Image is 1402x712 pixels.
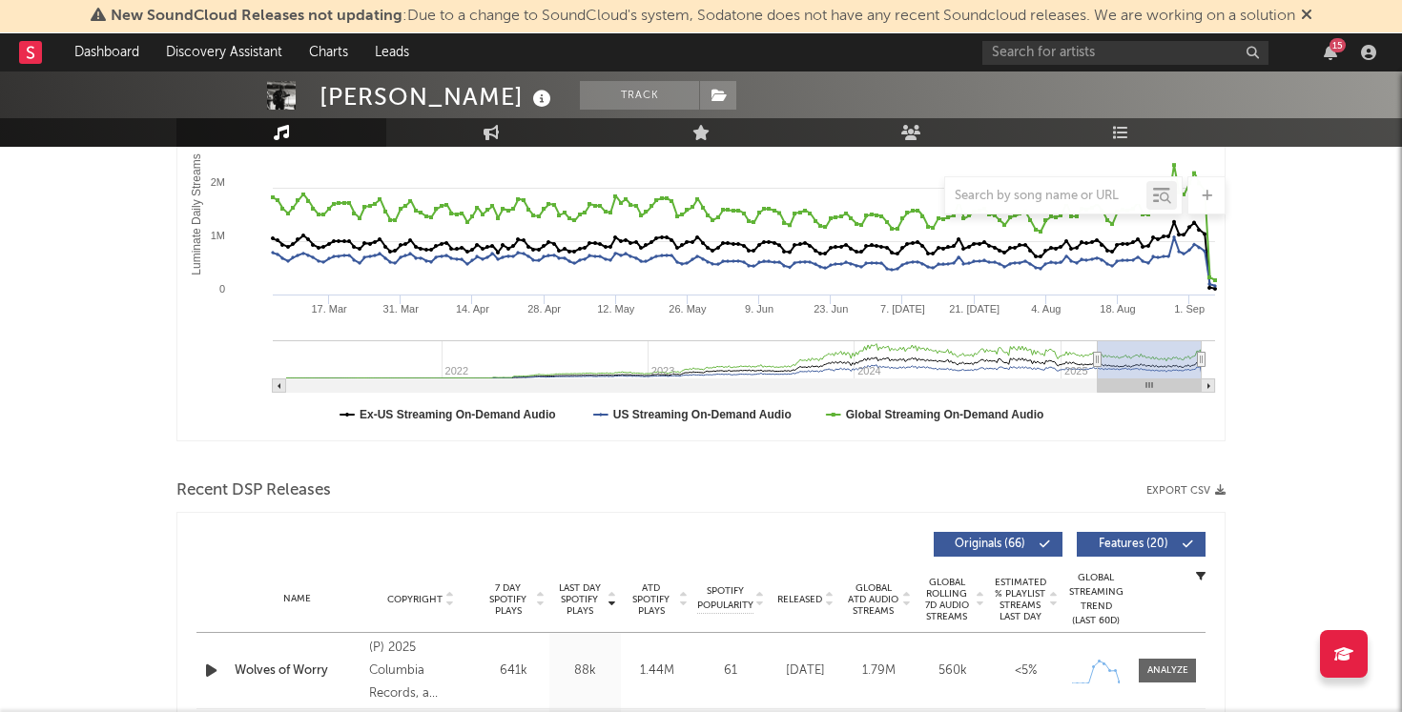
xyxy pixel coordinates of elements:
[1031,303,1061,315] text: 4. Aug
[949,303,1000,315] text: 21. [DATE]
[176,479,331,502] span: Recent DSP Releases
[1077,532,1206,557] button: Features(20)
[456,303,489,315] text: 14. Apr
[1146,485,1226,497] button: Export CSV
[1330,38,1346,52] div: 15
[235,592,360,606] div: Name
[669,303,707,315] text: 26. May
[153,33,296,71] a: Discovery Assistant
[773,661,837,681] div: [DATE]
[580,81,699,110] button: Track
[1067,571,1124,628] div: Global Streaming Trend (Last 60D)
[626,582,676,617] span: ATD Spotify Plays
[613,408,792,421] text: US Streaming On-Demand Audio
[880,303,925,315] text: 7. [DATE]
[847,661,911,681] div: 1.79M
[554,661,616,681] div: 88k
[946,539,1034,550] span: Originals ( 66 )
[383,303,420,315] text: 31. Mar
[177,59,1225,440] svg: Luminate Daily Consumption
[934,532,1062,557] button: Originals(66)
[814,303,848,315] text: 23. Jun
[626,661,688,681] div: 1.44M
[235,661,360,681] a: Wolves of Worry
[1174,303,1205,315] text: 1. Sep
[554,582,605,617] span: Last Day Spotify Plays
[597,303,635,315] text: 12. May
[777,594,822,605] span: Released
[219,283,225,295] text: 0
[745,303,773,315] text: 9. Jun
[846,408,1044,421] text: Global Streaming On-Demand Audio
[697,661,764,681] div: 61
[697,584,753,613] span: Spotify Popularity
[1089,539,1177,550] span: Features ( 20 )
[387,594,443,605] span: Copyright
[1324,45,1337,60] button: 15
[920,577,973,622] span: Global Rolling 7D Audio Streams
[320,81,556,112] div: [PERSON_NAME]
[211,230,225,241] text: 1M
[527,303,561,315] text: 28. Apr
[360,408,556,421] text: Ex-US Streaming On-Demand Audio
[361,33,423,71] a: Leads
[1100,303,1135,315] text: 18. Aug
[61,33,153,71] a: Dashboard
[1301,9,1312,24] span: Dismiss
[920,661,984,681] div: 560k
[111,9,402,24] span: New SoundCloud Releases not updating
[111,9,1295,24] span: : Due to a change to SoundCloud's system, Sodatone does not have any recent Soundcloud releases. ...
[483,582,533,617] span: 7 Day Spotify Plays
[296,33,361,71] a: Charts
[945,189,1146,204] input: Search by song name or URL
[994,577,1046,622] span: Estimated % Playlist Streams Last Day
[847,582,899,617] span: Global ATD Audio Streams
[311,303,347,315] text: 17. Mar
[483,661,545,681] div: 641k
[982,41,1268,65] input: Search for artists
[994,661,1058,681] div: <5%
[190,153,203,275] text: Luminate Daily Streams
[369,637,473,705] div: (P) 2025 Columbia Records, a Division of Sony Music Entertainment, under exclusive license from F...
